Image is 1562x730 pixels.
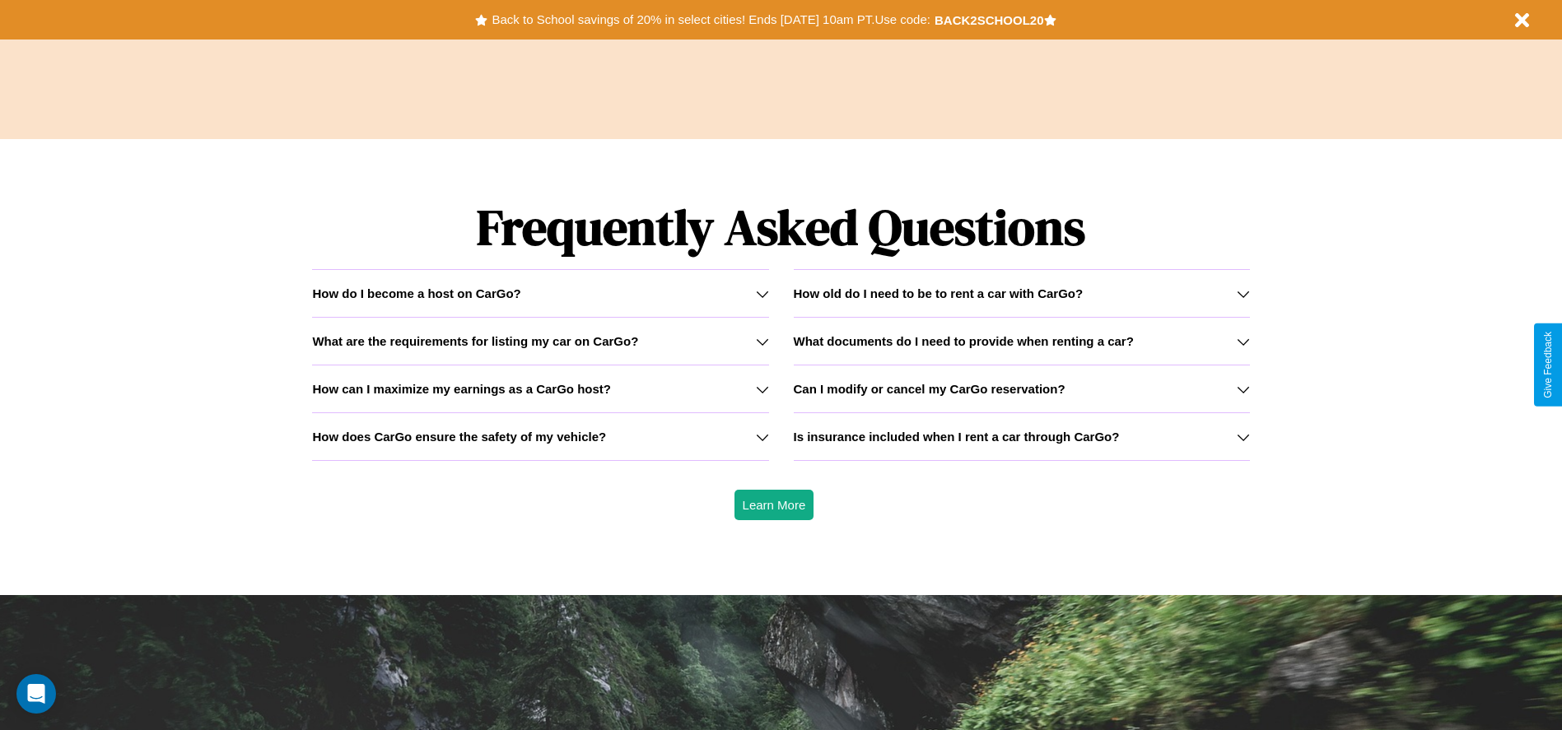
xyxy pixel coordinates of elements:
[935,13,1044,27] b: BACK2SCHOOL20
[312,382,611,396] h3: How can I maximize my earnings as a CarGo host?
[487,8,934,31] button: Back to School savings of 20% in select cities! Ends [DATE] 10am PT.Use code:
[794,382,1065,396] h3: Can I modify or cancel my CarGo reservation?
[734,490,814,520] button: Learn More
[312,430,606,444] h3: How does CarGo ensure the safety of my vehicle?
[312,286,520,300] h3: How do I become a host on CarGo?
[312,334,638,348] h3: What are the requirements for listing my car on CarGo?
[16,674,56,714] div: Open Intercom Messenger
[312,185,1249,269] h1: Frequently Asked Questions
[794,286,1084,300] h3: How old do I need to be to rent a car with CarGo?
[794,334,1134,348] h3: What documents do I need to provide when renting a car?
[1542,332,1554,398] div: Give Feedback
[794,430,1120,444] h3: Is insurance included when I rent a car through CarGo?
